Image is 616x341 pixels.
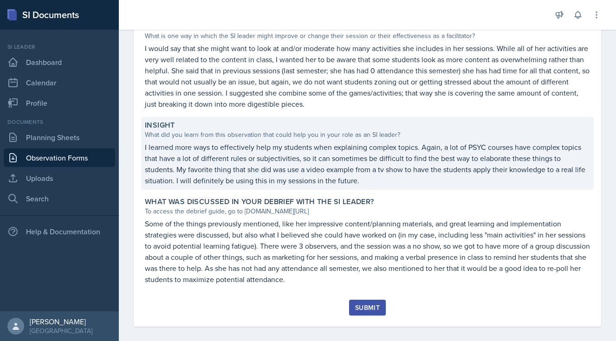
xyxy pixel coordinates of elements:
[145,43,590,109] p: I would say that she might want to look at and/or moderate how many activities she includes in he...
[4,53,115,71] a: Dashboard
[145,197,374,206] label: What was discussed in your debrief with the SI Leader?
[4,128,115,147] a: Planning Sheets
[145,206,590,216] div: To access the debrief guide, go to [DOMAIN_NAME][URL]
[4,148,115,167] a: Observation Forms
[349,300,386,315] button: Submit
[145,121,175,130] label: Insight
[4,94,115,112] a: Profile
[4,73,115,92] a: Calendar
[145,31,590,41] div: What is one way in which the SI leader might improve or change their session or their effectivene...
[4,222,115,241] div: Help & Documentation
[145,130,590,140] div: What did you learn from this observation that could help you in your role as an SI leader?
[4,189,115,208] a: Search
[4,118,115,126] div: Documents
[30,326,92,335] div: [GEOGRAPHIC_DATA]
[355,304,380,311] div: Submit
[4,43,115,51] div: Si leader
[145,142,590,186] p: I learned more ways to effectively help my students when explaining complex topics. Again, a lot ...
[145,218,590,285] p: Some of the things previously mentioned, like her impressive content/planning materials, and grea...
[4,169,115,187] a: Uploads
[30,317,92,326] div: [PERSON_NAME]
